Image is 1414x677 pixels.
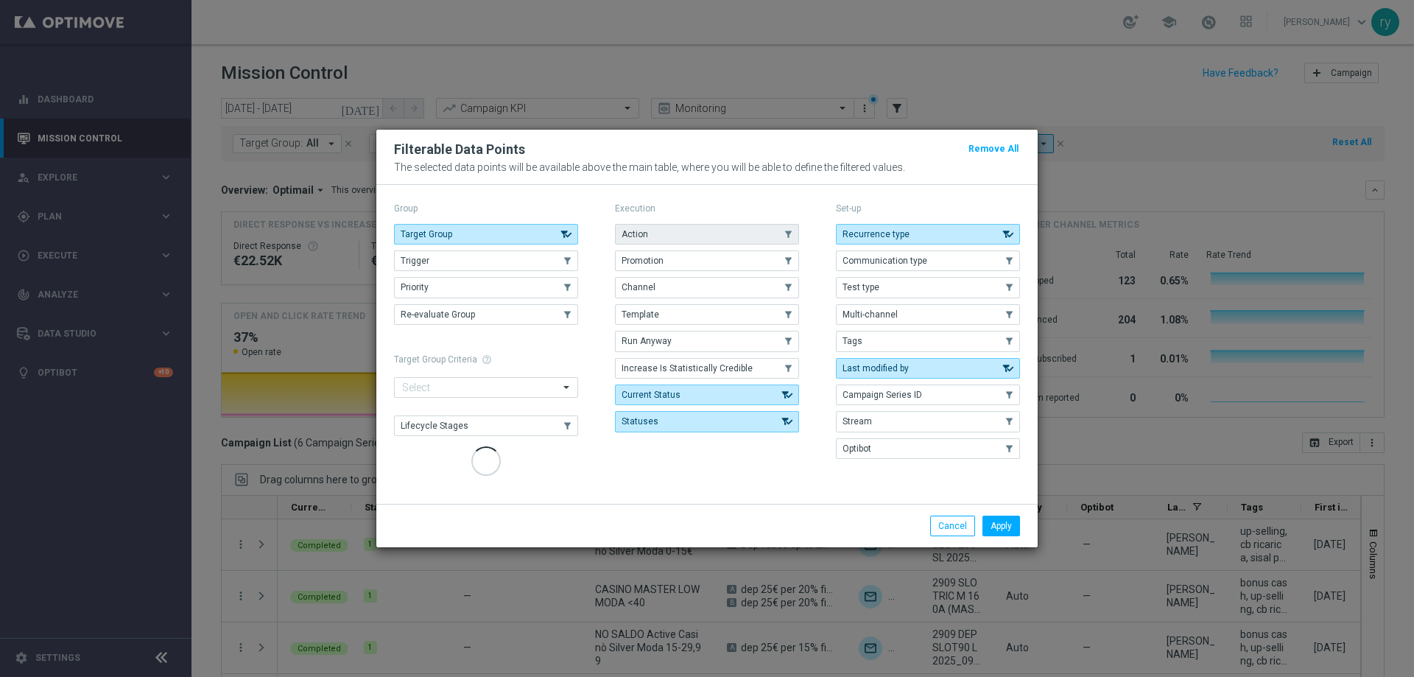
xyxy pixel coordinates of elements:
span: Lifecycle Stages [401,421,468,431]
button: Apply [982,516,1020,536]
p: Set-up [836,203,1020,214]
button: Communication type [836,250,1020,271]
button: Cancel [930,516,975,536]
button: Trigger [394,250,578,271]
button: Remove All [967,141,1020,157]
button: Campaign Series ID [836,385,1020,405]
span: Last modified by [843,363,909,373]
button: Test type [836,277,1020,298]
h1: Target Group Criteria [394,354,578,365]
span: Promotion [622,256,664,266]
button: Increase Is Statistically Credible [615,358,799,379]
button: Re-evaluate Group [394,304,578,325]
span: Campaign Series ID [843,390,922,400]
button: Priority [394,277,578,298]
button: Tags [836,331,1020,351]
span: Action [622,229,648,239]
span: Stream [843,416,872,427]
button: Multi-channel [836,304,1020,325]
button: Lifecycle Stages [394,415,578,436]
span: Target Group [401,229,452,239]
span: Recurrence type [843,229,910,239]
button: Current Status [615,385,799,405]
button: Run Anyway [615,331,799,351]
span: Optibot [843,443,871,454]
p: Execution [615,203,799,214]
button: Statuses [615,411,799,432]
button: Action [615,224,799,245]
p: Group [394,203,578,214]
span: Channel [622,282,655,292]
button: Promotion [615,250,799,271]
span: Increase Is Statistically Credible [622,363,753,373]
button: Target Group [394,224,578,245]
span: Re-evaluate Group [401,309,475,320]
span: Template [622,309,659,320]
span: Priority [401,282,429,292]
span: Communication type [843,256,927,266]
p: The selected data points will be available above the main table, where you will be able to define... [394,161,1020,173]
button: Optibot [836,438,1020,459]
button: Template [615,304,799,325]
span: Trigger [401,256,429,266]
span: Multi-channel [843,309,898,320]
span: Tags [843,336,862,346]
button: Recurrence type [836,224,1020,245]
span: Run Anyway [622,336,672,346]
span: Current Status [622,390,680,400]
h2: Filterable Data Points [394,141,525,158]
button: Last modified by [836,358,1020,379]
button: Stream [836,411,1020,432]
button: Channel [615,277,799,298]
span: Statuses [622,416,658,427]
span: help_outline [482,354,492,365]
span: Test type [843,282,879,292]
